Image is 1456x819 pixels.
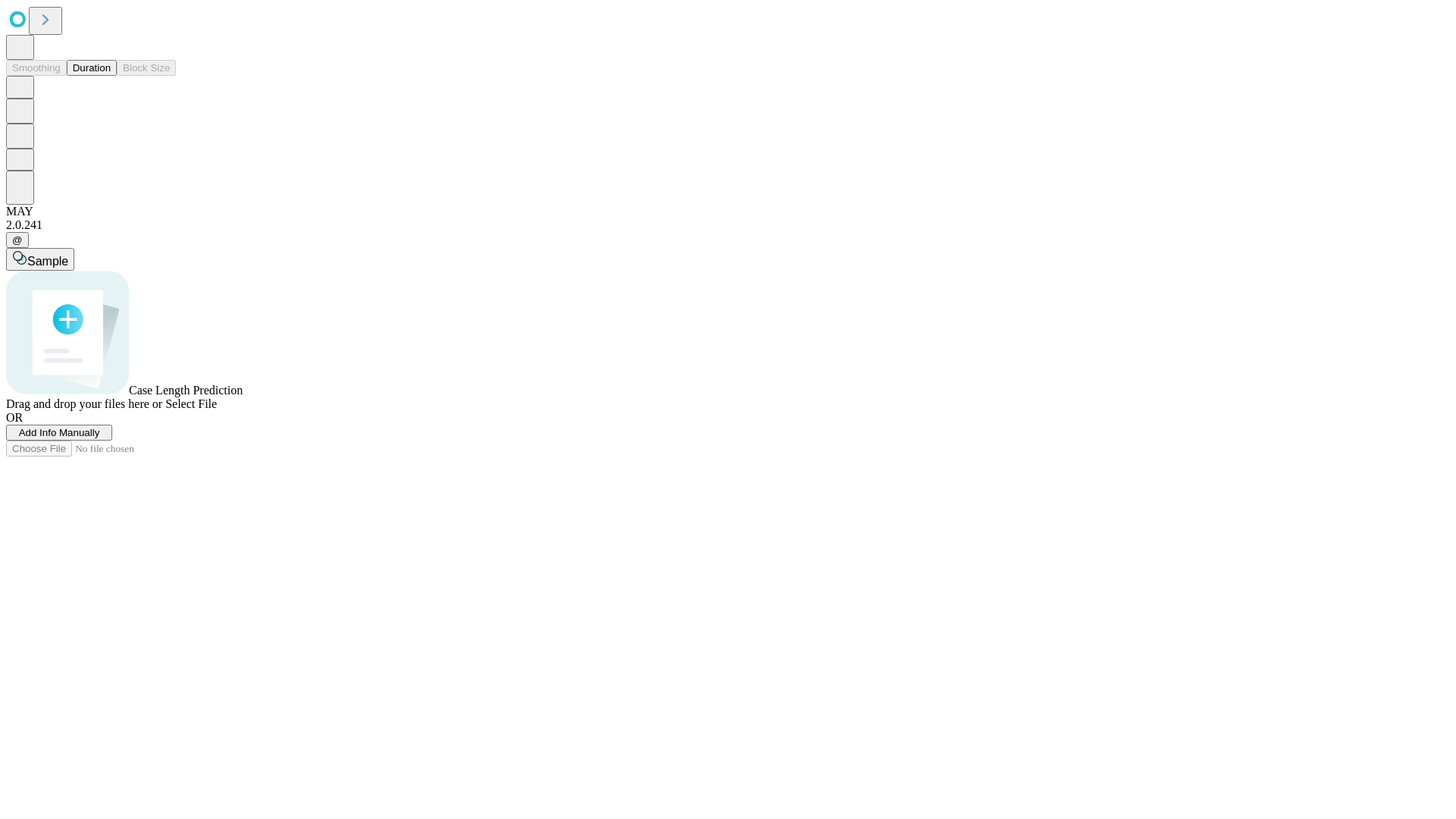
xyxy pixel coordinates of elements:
[67,60,117,76] button: Duration
[6,425,112,441] button: Add Info Manually
[6,218,1450,232] div: 2.0.241
[129,384,243,397] span: Case Length Prediction
[19,427,100,438] span: Add Info Manually
[117,60,176,76] button: Block Size
[6,205,1450,218] div: MAY
[165,397,217,410] span: Select File
[6,60,67,76] button: Smoothing
[6,411,23,424] span: OR
[12,234,23,246] span: @
[6,232,29,248] button: @
[6,397,162,410] span: Drag and drop your files here or
[6,248,74,271] button: Sample
[27,255,68,268] span: Sample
